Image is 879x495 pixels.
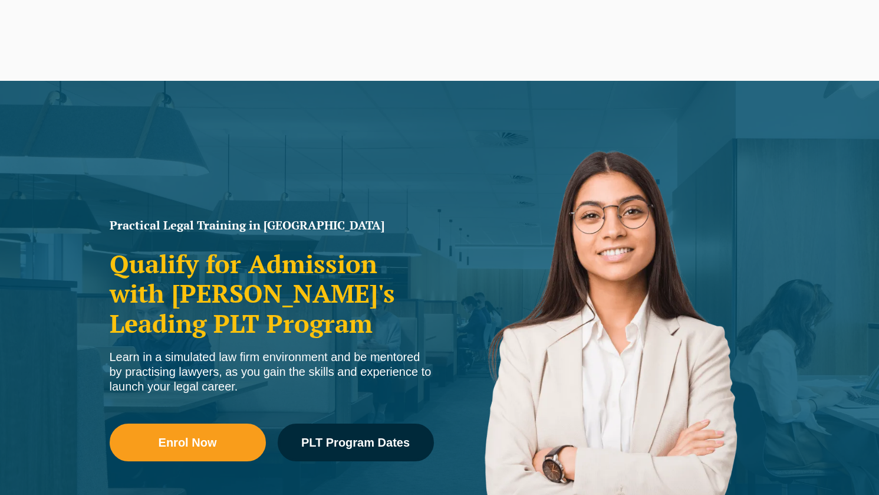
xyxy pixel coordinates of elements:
[110,424,266,461] a: Enrol Now
[301,437,410,448] span: PLT Program Dates
[278,424,434,461] a: PLT Program Dates
[110,350,434,394] div: Learn in a simulated law firm environment and be mentored by practising lawyers, as you gain the ...
[159,437,217,448] span: Enrol Now
[110,219,434,231] h1: Practical Legal Training in [GEOGRAPHIC_DATA]
[110,249,434,338] h2: Qualify for Admission with [PERSON_NAME]'s Leading PLT Program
